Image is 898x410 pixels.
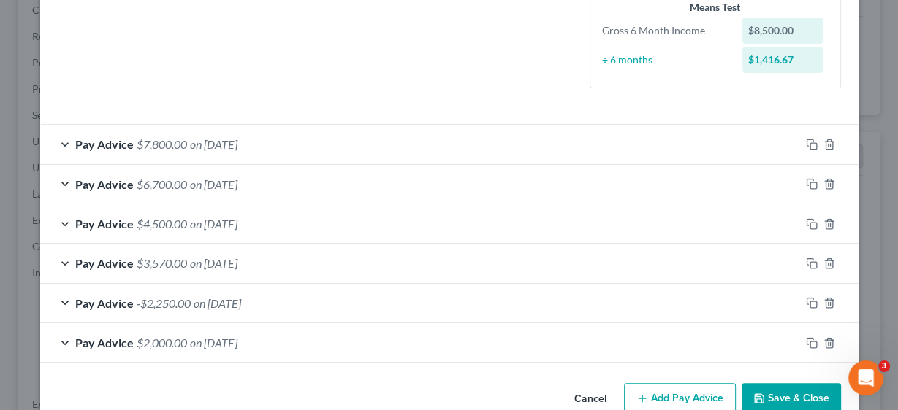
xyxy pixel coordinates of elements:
[137,296,191,310] span: -$2,250.00
[742,18,823,44] div: $8,500.00
[190,137,237,151] span: on [DATE]
[75,256,134,270] span: Pay Advice
[878,360,890,372] span: 3
[595,23,736,38] div: Gross 6 Month Income
[75,296,134,310] span: Pay Advice
[75,177,134,191] span: Pay Advice
[137,177,187,191] span: $6,700.00
[75,336,134,349] span: Pay Advice
[595,53,736,67] div: ÷ 6 months
[137,217,187,231] span: $4,500.00
[75,137,134,151] span: Pay Advice
[194,296,241,310] span: on [DATE]
[190,177,237,191] span: on [DATE]
[137,137,187,151] span: $7,800.00
[190,336,237,349] span: on [DATE]
[137,256,187,270] span: $3,570.00
[75,217,134,231] span: Pay Advice
[190,217,237,231] span: on [DATE]
[137,336,187,349] span: $2,000.00
[848,360,883,395] iframe: Intercom live chat
[742,47,823,73] div: $1,416.67
[190,256,237,270] span: on [DATE]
